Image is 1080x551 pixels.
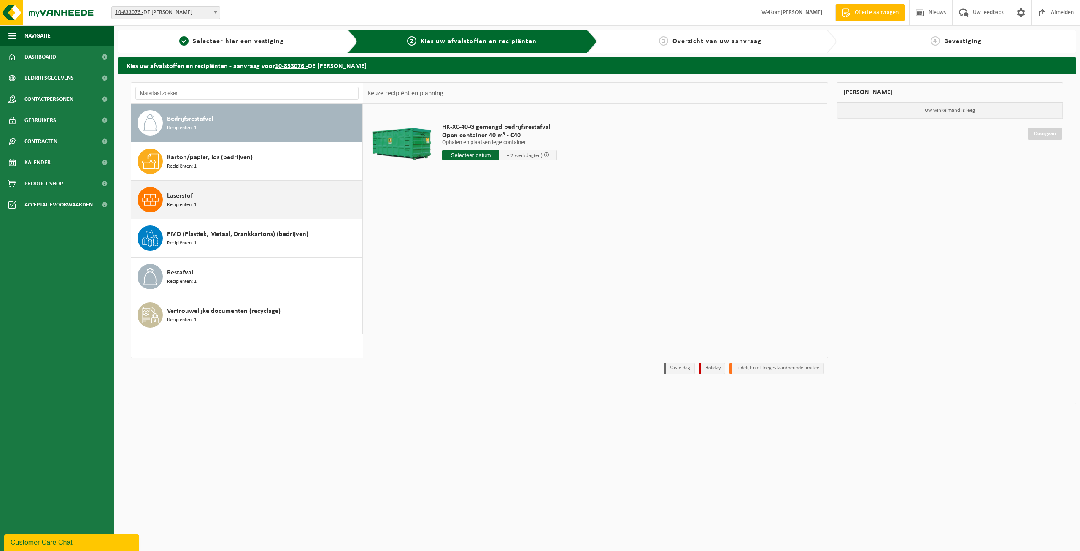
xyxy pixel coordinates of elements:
[179,36,189,46] span: 1
[421,38,537,45] span: Kies uw afvalstoffen en recipiënten
[837,82,1064,103] div: [PERSON_NAME]
[131,219,363,258] button: PMD (Plastiek, Metaal, Drankkartons) (bedrijven) Recipiënten: 1
[944,38,982,45] span: Bevestiging
[24,89,73,110] span: Contactpersonen
[167,306,281,316] span: Vertrouwelijke documenten (recyclage)
[275,63,308,70] tcxspan: Call 10-833076 - via 3CX
[131,104,363,142] button: Bedrijfsrestafval Recipiënten: 1
[835,4,905,21] a: Offerte aanvragen
[729,363,824,374] li: Tijdelijk niet toegestaan/période limitée
[167,124,197,132] span: Recipiënten: 1
[167,201,197,209] span: Recipiënten: 1
[24,194,93,215] span: Acceptatievoorwaarden
[167,229,308,239] span: PMD (Plastiek, Metaal, Drankkartons) (bedrijven)
[24,25,51,46] span: Navigatie
[24,110,56,131] span: Gebruikers
[167,239,197,247] span: Recipiënten: 1
[4,532,141,551] iframe: chat widget
[118,57,1076,73] h2: Kies uw afvalstoffen en recipiënten - aanvraag voor DE [PERSON_NAME]
[167,191,193,201] span: Laserstof
[167,316,197,324] span: Recipiënten: 1
[659,36,668,46] span: 3
[837,103,1063,119] p: Uw winkelmand is leeg
[24,152,51,173] span: Kalender
[442,131,557,140] span: Open container 40 m³ - C40
[363,83,448,104] div: Keuze recipiënt en planning
[442,150,499,160] input: Selecteer datum
[131,296,363,334] button: Vertrouwelijke documenten (recyclage) Recipiënten: 1
[112,7,220,19] span: 10-833076 - DE WANDELER - TORHOUT
[664,363,695,374] li: Vaste dag
[24,173,63,194] span: Product Shop
[442,140,557,146] p: Ophalen en plaatsen lege container
[931,36,940,46] span: 4
[442,123,557,131] span: HK-XC-40-G gemengd bedrijfsrestafval
[24,46,56,68] span: Dashboard
[115,9,143,16] tcxspan: Call 10-833076 - via 3CX
[780,9,823,16] strong: [PERSON_NAME]
[135,87,359,100] input: Materiaal zoeken
[131,258,363,296] button: Restafval Recipiënten: 1
[1028,128,1062,140] a: Doorgaan
[131,142,363,181] button: Karton/papier, los (bedrijven) Recipiënten: 1
[167,268,193,278] span: Restafval
[699,363,725,374] li: Holiday
[167,278,197,286] span: Recipiënten: 1
[24,131,57,152] span: Contracten
[24,68,74,89] span: Bedrijfsgegevens
[672,38,761,45] span: Overzicht van uw aanvraag
[507,153,543,158] span: + 2 werkdag(en)
[131,181,363,219] button: Laserstof Recipiënten: 1
[111,6,220,19] span: 10-833076 - DE WANDELER - TORHOUT
[122,36,341,46] a: 1Selecteer hier een vestiging
[167,163,197,171] span: Recipiënten: 1
[193,38,284,45] span: Selecteer hier een vestiging
[167,152,253,163] span: Karton/papier, los (bedrijven)
[407,36,416,46] span: 2
[167,114,213,124] span: Bedrijfsrestafval
[853,8,901,17] span: Offerte aanvragen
